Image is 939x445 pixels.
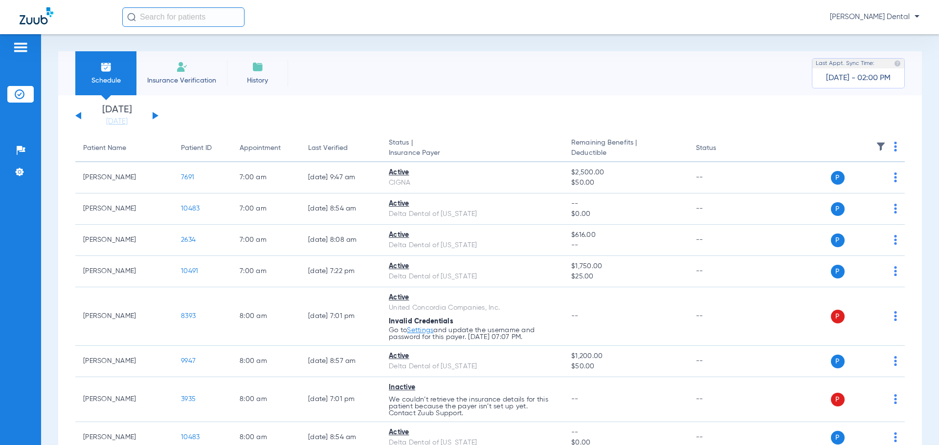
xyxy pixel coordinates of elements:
img: group-dot-blue.svg [894,142,897,151]
td: [DATE] 7:22 PM [300,256,381,287]
span: $616.00 [571,230,680,240]
div: Active [389,427,556,438]
span: -- [571,199,680,209]
td: 7:00 AM [232,256,300,287]
div: Delta Dental of [US_STATE] [389,272,556,282]
img: group-dot-blue.svg [894,266,897,276]
img: last sync help info [894,60,901,67]
td: [DATE] 8:54 AM [300,193,381,225]
span: -- [571,313,579,319]
th: Status | [381,135,563,162]
td: -- [688,225,754,256]
div: Last Verified [308,143,348,153]
div: Active [389,261,556,272]
th: Status [688,135,754,162]
span: P [831,171,845,185]
div: Appointment [240,143,281,153]
td: 7:00 AM [232,162,300,193]
span: $25.00 [571,272,680,282]
div: Delta Dental of [US_STATE] [389,361,556,372]
span: [DATE] - 02:00 PM [826,73,891,83]
img: group-dot-blue.svg [894,235,897,245]
div: Active [389,293,556,303]
span: -- [571,427,680,438]
div: Active [389,199,556,209]
img: hamburger-icon [13,42,28,53]
td: [DATE] 8:57 AM [300,346,381,377]
img: group-dot-blue.svg [894,394,897,404]
span: 2634 [181,236,196,243]
span: -- [571,396,579,403]
img: group-dot-blue.svg [894,204,897,213]
span: 10483 [181,205,200,212]
span: P [831,431,845,445]
td: [PERSON_NAME] [75,225,173,256]
div: Active [389,230,556,240]
td: [PERSON_NAME] [75,256,173,287]
td: [PERSON_NAME] [75,287,173,346]
td: -- [688,346,754,377]
span: $1,750.00 [571,261,680,272]
li: [DATE] [88,105,146,127]
img: Manual Insurance Verification [176,61,188,73]
span: P [831,233,845,247]
th: Remaining Benefits | [563,135,688,162]
div: Delta Dental of [US_STATE] [389,240,556,251]
td: -- [688,193,754,225]
td: [PERSON_NAME] [75,377,173,422]
span: Invalid Credentials [389,318,453,325]
span: P [831,310,845,323]
span: $2,500.00 [571,168,680,178]
span: P [831,355,845,368]
span: $50.00 [571,178,680,188]
div: Delta Dental of [US_STATE] [389,209,556,219]
iframe: Chat Widget [890,398,939,445]
div: Active [389,351,556,361]
span: History [234,76,281,85]
td: -- [688,162,754,193]
span: $1,200.00 [571,351,680,361]
span: 3935 [181,396,196,403]
div: Appointment [240,143,292,153]
img: Schedule [100,61,112,73]
td: [PERSON_NAME] [75,193,173,225]
img: group-dot-blue.svg [894,356,897,366]
img: Zuub Logo [20,7,53,24]
img: Search Icon [127,13,136,21]
span: -- [571,240,680,251]
span: 10491 [181,268,198,275]
span: P [831,393,845,406]
img: group-dot-blue.svg [894,172,897,182]
span: $50.00 [571,361,680,372]
div: Patient Name [83,143,165,153]
p: Go to and update the username and password for this payer. [DATE] 07:07 PM. [389,327,556,340]
div: Patient Name [83,143,126,153]
div: Patient ID [181,143,224,153]
span: Insurance Verification [144,76,220,85]
td: [PERSON_NAME] [75,346,173,377]
td: [DATE] 7:01 PM [300,377,381,422]
img: History [252,61,264,73]
span: P [831,265,845,278]
span: P [831,202,845,216]
p: We couldn’t retrieve the insurance details for this patient because the payer isn’t set up yet. C... [389,396,556,417]
td: -- [688,287,754,346]
span: 10483 [181,434,200,441]
span: Deductible [571,148,680,158]
td: 7:00 AM [232,193,300,225]
td: 8:00 AM [232,287,300,346]
div: Inactive [389,382,556,393]
div: Last Verified [308,143,373,153]
td: 7:00 AM [232,225,300,256]
div: CIGNA [389,178,556,188]
span: 7691 [181,174,194,181]
a: Settings [407,327,433,334]
td: 8:00 AM [232,377,300,422]
span: Schedule [83,76,129,85]
span: 9947 [181,358,196,364]
span: $0.00 [571,209,680,219]
td: -- [688,256,754,287]
div: Active [389,168,556,178]
td: [DATE] 7:01 PM [300,287,381,346]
